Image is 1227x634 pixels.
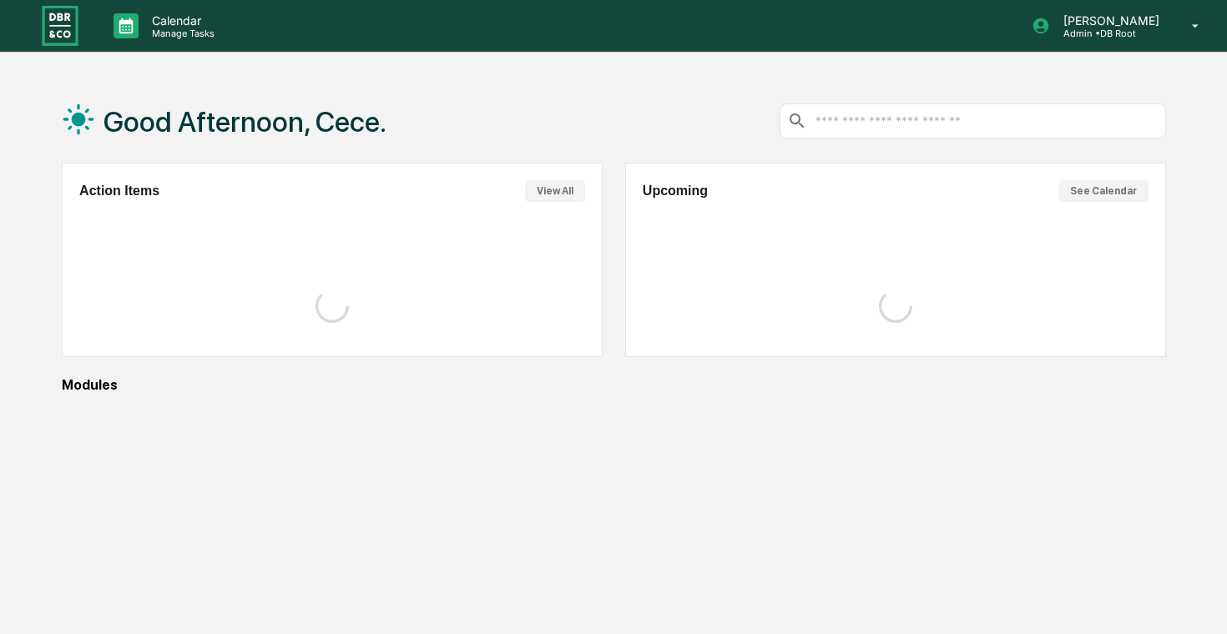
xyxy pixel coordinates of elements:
p: [PERSON_NAME] [1050,13,1168,28]
h1: Good Afternoon, Cece. [104,105,386,138]
h2: Action Items [79,184,159,199]
p: Calendar [139,13,223,28]
h2: Upcoming [643,184,708,199]
div: Modules [62,377,1166,393]
button: View All [525,180,585,202]
p: Admin • DB Root [1050,28,1168,39]
button: See Calendar [1058,180,1149,202]
img: logo [40,3,80,48]
p: Manage Tasks [139,28,223,39]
